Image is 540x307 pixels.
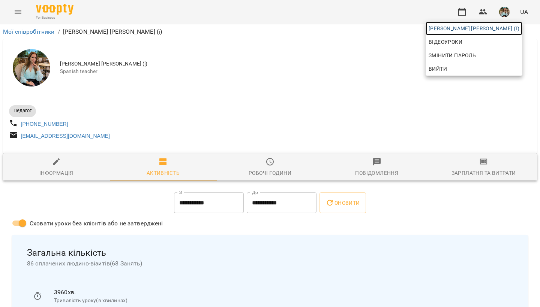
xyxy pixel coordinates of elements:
[426,22,522,35] a: [PERSON_NAME] [PERSON_NAME] (і)
[429,24,519,33] span: [PERSON_NAME] [PERSON_NAME] (і)
[426,62,522,76] button: Вийти
[426,35,465,49] a: Відеоуроки
[426,49,522,62] a: Змінити пароль
[429,37,462,46] span: Відеоуроки
[429,64,447,73] span: Вийти
[429,51,519,60] span: Змінити пароль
